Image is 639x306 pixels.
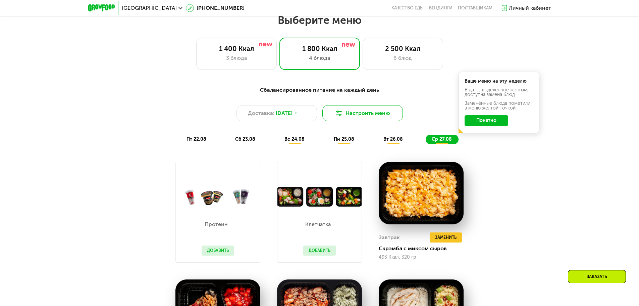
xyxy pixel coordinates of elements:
div: Заказать [568,270,626,283]
div: 2 500 Ккал [370,45,436,53]
div: поставщикам [458,5,492,11]
span: пн 25.08 [334,136,354,142]
p: Протеин [202,222,231,227]
div: Сбалансированное питание на каждый день [121,86,518,94]
span: Доставка: [248,109,274,117]
span: [DATE] [276,109,292,117]
div: Заменённые блюда пометили в меню жёлтой точкой. [465,101,533,111]
span: пт 22.08 [187,136,206,142]
div: В даты, выделенные желтым, доступна замена блюд. [465,88,533,97]
div: 4 блюда [286,54,353,62]
p: Клетчатка [303,222,332,227]
div: Завтрак [379,232,400,243]
div: 6 блюд [370,54,436,62]
span: сб 23.08 [235,136,255,142]
a: [PHONE_NUMBER] [186,4,245,12]
div: 1 400 Ккал [203,45,270,53]
button: Добавить [202,246,234,256]
button: Добавить [303,246,336,256]
h2: Выберите меню [21,13,618,27]
div: 493 Ккал, 320 гр [379,255,464,260]
button: Заменить [430,232,462,243]
div: Личный кабинет [509,4,551,12]
div: Скрэмбл с миксом сыров [379,245,469,252]
div: Ваше меню на эту неделю [465,79,533,84]
div: 3 блюда [203,54,270,62]
span: ср 27.08 [432,136,452,142]
span: вт 26.08 [383,136,403,142]
span: [GEOGRAPHIC_DATA] [122,5,177,11]
button: Понятно [465,115,508,126]
span: вс 24.08 [284,136,305,142]
a: Вендинги [429,5,452,11]
div: 1 800 Ккал [286,45,353,53]
button: Настроить меню [322,105,403,121]
a: Качество еды [391,5,424,11]
span: Заменить [435,234,457,241]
